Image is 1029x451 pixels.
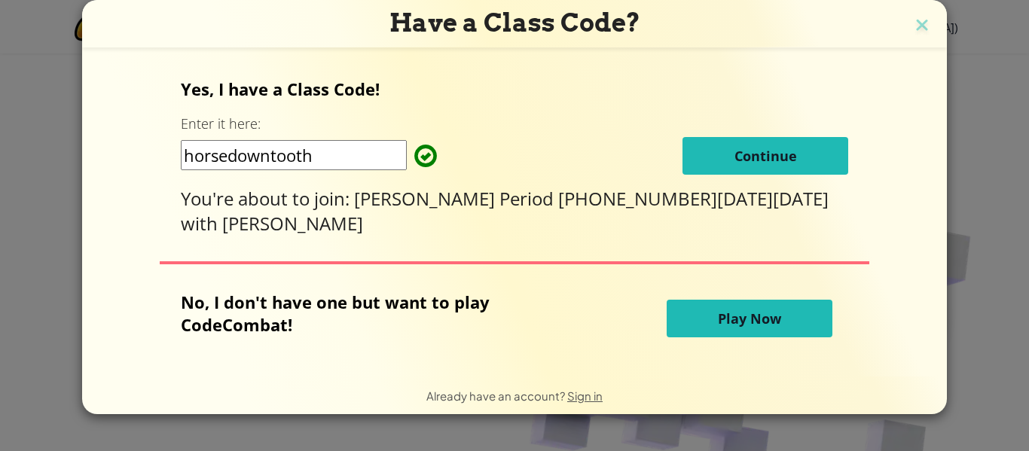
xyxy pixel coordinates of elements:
p: No, I don't have one but want to play CodeCombat! [181,291,576,336]
span: Have a Class Code? [389,8,640,38]
label: Enter it here: [181,114,261,133]
span: You're about to join: [181,186,354,211]
span: with [181,211,222,236]
button: Play Now [667,300,832,337]
a: Sign in [567,389,603,403]
span: [PERSON_NAME] Period [PHONE_NUMBER][DATE][DATE] [354,186,829,211]
p: Yes, I have a Class Code! [181,78,848,100]
span: Already have an account? [426,389,567,403]
img: close icon [912,15,932,38]
button: Continue [682,137,848,175]
span: Continue [734,147,797,165]
span: [PERSON_NAME] [222,211,363,236]
span: Play Now [718,309,781,328]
